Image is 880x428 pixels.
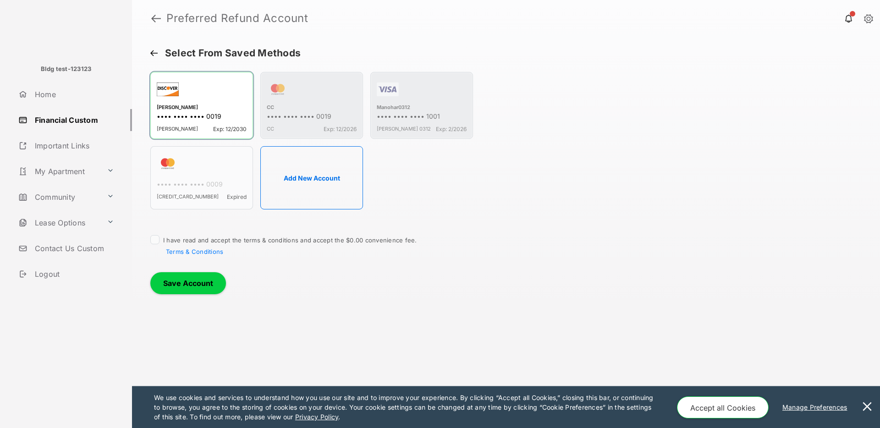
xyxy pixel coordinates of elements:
span: Exp: 2/2026 [436,126,467,132]
a: My Apartment [15,160,103,182]
a: Logout [15,263,132,285]
button: Add New Account [260,146,363,209]
span: [PERSON_NAME] 0312 [377,126,431,132]
div: [PERSON_NAME] [157,104,247,112]
span: [PERSON_NAME] [157,126,198,132]
span: Select From Saved Methods [165,47,301,59]
div: CC•••• •••• •••• 0019CCExp: 12/2026 [260,72,363,139]
a: Important Links [15,135,118,157]
button: I have read and accept the terms & conditions and accept the $0.00 convenience fee. [163,244,226,256]
div: •••• •••• •••• 0009 [157,180,247,190]
span: [CREDIT_CARD_NUMBER] [157,193,219,200]
button: Save Account [150,272,226,294]
div: CC [267,104,357,112]
div: •••• •••• •••• 0019 [157,112,247,122]
a: Lease Options [15,212,103,234]
u: Privacy Policy [295,413,338,421]
span: CC [267,126,274,132]
p: We use cookies and services to understand how you use our site and to improve your experience. By... [154,393,658,422]
div: •••• •••• •••• 0019 [267,112,357,122]
u: Manage Preferences [782,403,851,411]
a: Home [15,83,132,105]
span: Expired [227,193,247,200]
div: •••• •••• •••• 0009[CREDIT_CARD_NUMBER]Expired [150,146,253,209]
p: Bldg test-123123 [41,65,92,74]
strong: Preferred Refund Account [166,13,308,24]
div: Manohar0312 [377,104,467,112]
button: Accept all Cookies [677,396,769,418]
a: Community [15,186,103,208]
span: Exp: 12/2026 [324,126,357,132]
a: Contact Us Custom [15,237,132,259]
span: I have read and accept the terms & conditions and accept the $0.00 convenience fee. [163,236,417,255]
a: Financial Custom [15,109,132,131]
div: Manohar0312•••• •••• •••• 1001[PERSON_NAME] 0312Exp: 2/2026 [370,72,473,139]
div: •••• •••• •••• 1001 [377,112,467,122]
span: Exp: 12/2030 [213,126,247,132]
div: [PERSON_NAME]•••• •••• •••• 0019[PERSON_NAME]Exp: 12/2030 [150,72,253,139]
